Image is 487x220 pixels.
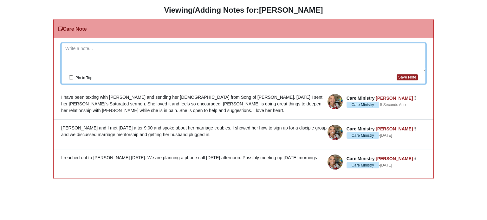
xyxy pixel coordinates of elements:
[347,102,379,108] span: Care Ministry
[380,103,406,107] time: October 8, 2025, 11:33 AM
[58,26,87,32] h3: Care Note
[347,96,375,101] span: Care Ministry
[397,74,418,80] button: Save Note
[347,132,379,139] span: Care Ministry
[347,162,379,168] span: Care Ministry
[328,125,343,140] img: Amanda James
[376,126,413,131] a: [PERSON_NAME]
[347,162,380,168] span: ·
[380,102,406,108] a: 5 Seconds Ago
[380,163,392,167] time: October 2, 2025, 6:15 PM
[347,126,375,131] span: Care Ministry
[380,133,392,138] time: October 5, 2025, 3:40 PM
[61,154,426,161] div: I reached out to [PERSON_NAME] [DATE]. We are planning a phone call [DATE] afternoon. Possibly me...
[61,94,426,114] div: I have been texting with [PERSON_NAME] and sending her [DEMOGRAPHIC_DATA] from Song of [PERSON_NA...
[376,156,413,161] a: [PERSON_NAME]
[61,125,426,138] div: [PERSON_NAME] and I met [DATE] after 9:00 and spoke about her marriage troubles. I showed her how...
[259,6,323,14] strong: [PERSON_NAME]
[328,154,343,170] img: Amanda James
[380,133,392,138] a: [DATE]
[69,75,73,79] input: Pin to Top
[376,96,413,101] a: [PERSON_NAME]
[347,102,380,108] span: ·
[5,6,482,15] h3: Viewing/Adding Notes for:
[347,132,380,139] span: ·
[347,156,375,161] span: Care Ministry
[75,76,92,80] span: Pin to Top
[380,162,392,168] a: [DATE]
[328,94,343,109] img: Amanda James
